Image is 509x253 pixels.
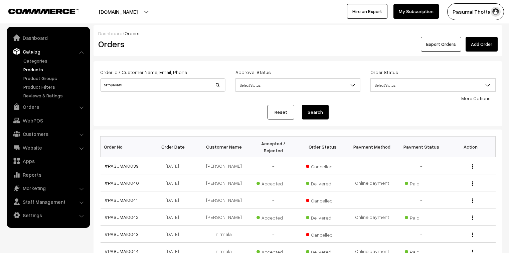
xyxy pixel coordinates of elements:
h2: Orders [98,39,225,49]
a: Customers [8,128,88,140]
span: Select Status [235,78,361,92]
img: Menu [472,164,473,169]
td: [PERSON_NAME] [199,191,248,208]
span: Accepted [257,213,290,221]
span: Select Status [371,79,495,91]
a: Marketing [8,182,88,194]
td: [DATE] [150,191,199,208]
td: - [397,157,446,174]
td: nirmala [199,226,248,243]
a: My Subscription [393,4,439,19]
button: Pasumai Thotta… [447,3,504,20]
span: Delivered [306,213,339,221]
span: Cancelled [306,161,339,170]
a: Reports [8,169,88,181]
a: Categories [22,57,88,64]
button: Search [302,105,329,119]
a: Dashboard [98,30,123,36]
a: Staff Management [8,196,88,208]
a: Add Order [466,37,498,52]
input: Order Id / Customer Name / Customer Email / Customer Phone [100,78,225,92]
img: Menu [472,216,473,220]
td: - [397,191,446,208]
img: COMMMERCE [8,9,78,14]
a: #PASUMAI0039 [105,163,139,169]
a: Hire an Expert [347,4,387,19]
td: [PERSON_NAME] [199,157,248,174]
th: Customer Name [199,137,248,157]
label: Approval Status [235,69,271,76]
th: Payment Status [397,137,446,157]
a: Dashboard [8,32,88,44]
th: Order No [101,137,150,157]
img: user [491,7,501,17]
td: - [248,191,298,208]
td: Online payment [347,208,397,226]
a: Reset [268,105,294,119]
a: Settings [8,209,88,221]
span: Delivered [306,178,339,187]
td: [DATE] [150,174,199,191]
a: #PASUMAI0040 [105,180,139,186]
img: Menu [472,233,473,237]
span: Cancelled [306,230,339,238]
a: #PASUMAI0041 [105,197,138,203]
button: [DOMAIN_NAME] [75,3,161,20]
th: Payment Method [347,137,397,157]
a: More Options [461,95,491,101]
a: #PASUMAI0043 [105,231,139,237]
span: Paid [405,213,438,221]
a: Product Groups [22,75,88,82]
th: Order Status [298,137,347,157]
span: Accepted [257,178,290,187]
img: Menu [472,198,473,203]
label: Order Id / Customer Name, Email, Phone [100,69,187,76]
span: Orders [125,30,140,36]
th: Order Date [150,137,199,157]
a: WebPOS [8,114,88,126]
span: Select Status [236,79,360,91]
th: Action [446,137,496,157]
label: Order Status [370,69,398,76]
img: Menu [472,181,473,186]
a: Products [22,66,88,73]
td: [PERSON_NAME] [199,208,248,226]
td: [DATE] [150,226,199,243]
span: Cancelled [306,195,339,204]
a: Orders [8,101,88,113]
span: Select Status [370,78,496,92]
td: Online payment [347,174,397,191]
th: Accepted / Rejected [248,137,298,157]
a: COMMMERCE [8,7,67,15]
a: Reviews & Ratings [22,92,88,99]
td: - [248,157,298,174]
a: Product Filters [22,83,88,90]
span: Paid [405,178,438,187]
div: / [98,30,498,37]
td: - [248,226,298,243]
a: Catalog [8,46,88,58]
td: [PERSON_NAME] [199,174,248,191]
td: - [397,226,446,243]
a: Website [8,142,88,154]
a: Apps [8,155,88,167]
td: [DATE] [150,208,199,226]
a: #PASUMAI0042 [105,214,139,220]
td: [DATE] [150,157,199,174]
button: Export Orders [421,37,461,52]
